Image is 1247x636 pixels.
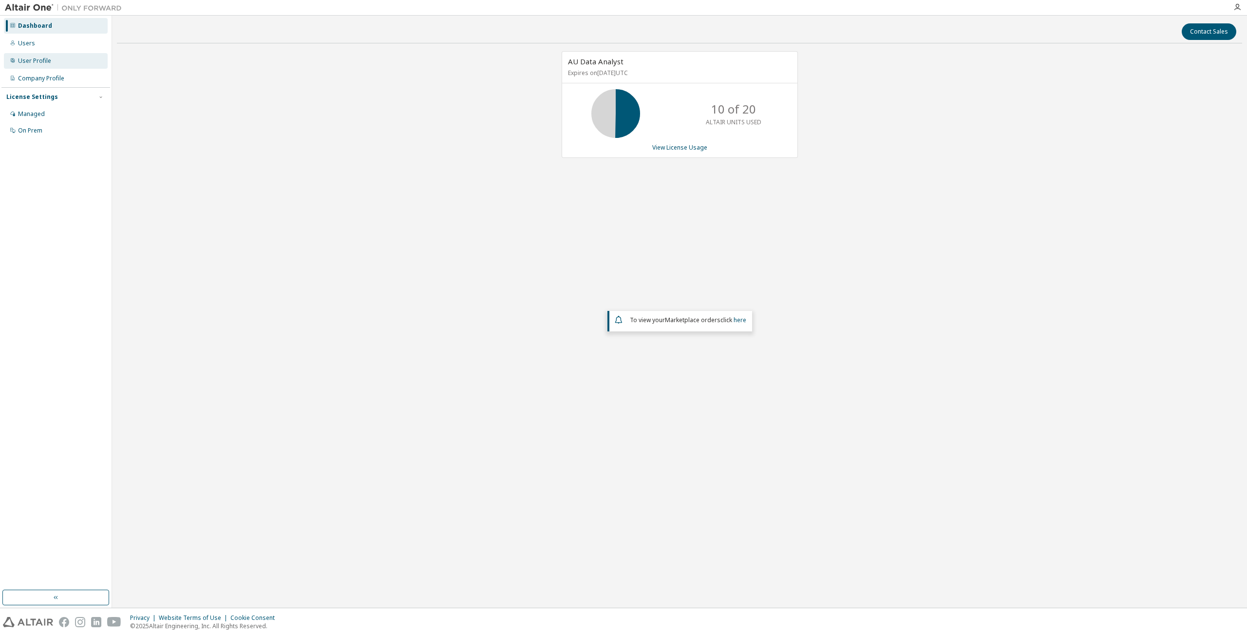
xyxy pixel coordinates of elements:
[75,617,85,627] img: instagram.svg
[711,101,756,117] p: 10 of 20
[18,110,45,118] div: Managed
[91,617,101,627] img: linkedin.svg
[5,3,127,13] img: Altair One
[6,93,58,101] div: License Settings
[159,614,230,622] div: Website Terms of Use
[665,316,720,324] em: Marketplace orders
[130,614,159,622] div: Privacy
[130,622,281,630] p: © 2025 Altair Engineering, Inc. All Rights Reserved.
[706,118,761,126] p: ALTAIR UNITS USED
[18,39,35,47] div: Users
[652,143,707,152] a: View License Usage
[568,57,623,66] span: AU Data Analyst
[1182,23,1236,40] button: Contact Sales
[734,316,746,324] a: here
[3,617,53,627] img: altair_logo.svg
[59,617,69,627] img: facebook.svg
[107,617,121,627] img: youtube.svg
[18,75,64,82] div: Company Profile
[18,57,51,65] div: User Profile
[18,22,52,30] div: Dashboard
[18,127,42,135] div: On Prem
[568,69,789,77] p: Expires on [DATE] UTC
[630,316,746,324] span: To view your click
[230,614,281,622] div: Cookie Consent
